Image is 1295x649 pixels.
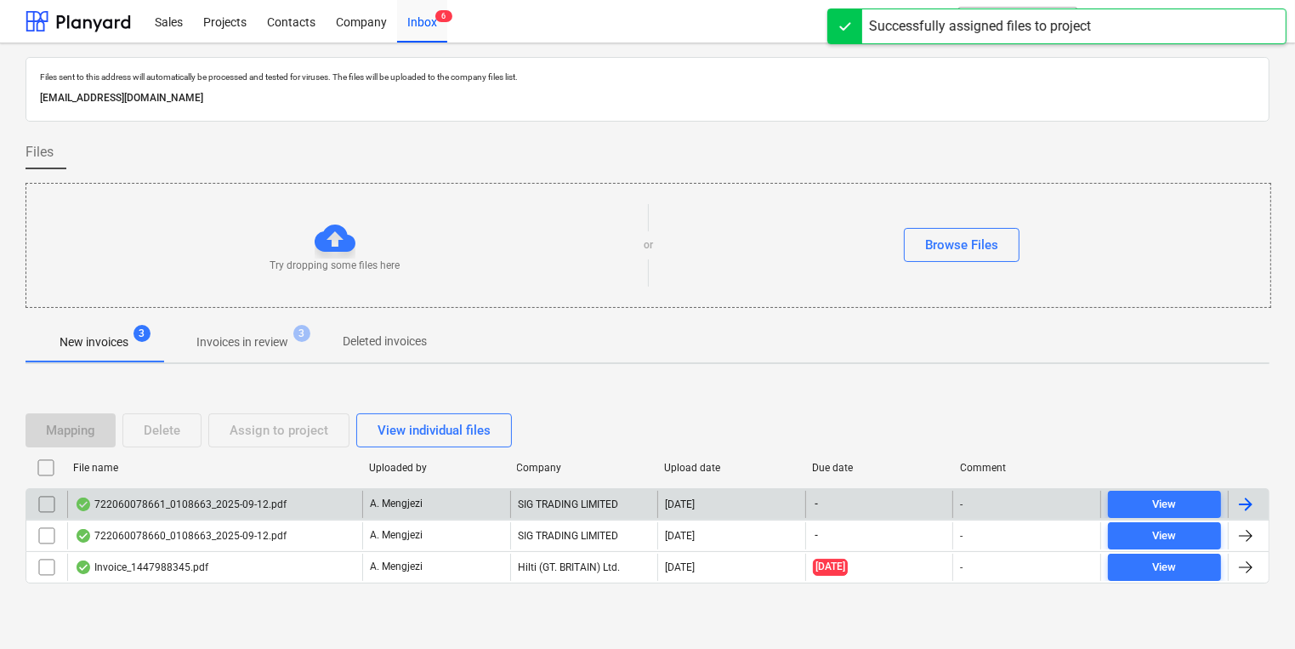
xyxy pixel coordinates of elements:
p: Try dropping some files here [270,259,400,273]
div: Comment [960,462,1094,474]
div: - [960,561,963,573]
div: [DATE] [665,530,695,542]
div: OCR finished [75,561,92,574]
p: [EMAIL_ADDRESS][DOMAIN_NAME] [40,89,1255,107]
div: View [1153,558,1177,578]
button: View [1108,554,1221,581]
span: 6 [435,10,452,22]
p: New invoices [60,333,128,351]
div: Invoice_1447988345.pdf [75,561,208,574]
p: or [644,238,653,253]
iframe: Chat Widget [1210,567,1295,649]
span: - [813,497,820,511]
button: View individual files [356,413,512,447]
div: OCR finished [75,498,92,511]
span: 3 [293,325,310,342]
p: Deleted invoices [343,333,427,350]
div: View individual files [378,419,491,441]
div: View [1153,495,1177,515]
p: A. Mengjezi [370,528,423,543]
p: Files sent to this address will automatically be processed and tested for viruses. The files will... [40,71,1255,83]
div: 722060078661_0108663_2025-09-12.pdf [75,498,287,511]
span: 3 [133,325,151,342]
div: Try dropping some files hereorBrowse Files [26,183,1271,308]
div: 722060078660_0108663_2025-09-12.pdf [75,529,287,543]
div: View [1153,527,1177,546]
div: Upload date [664,462,798,474]
div: OCR finished [75,529,92,543]
button: View [1108,522,1221,549]
p: A. Mengjezi [370,560,423,574]
div: Successfully assigned files to project [869,16,1091,37]
div: SIG TRADING LIMITED [510,491,658,518]
div: Due date [812,462,946,474]
span: [DATE] [813,559,848,575]
span: - [813,528,820,543]
div: - [960,530,963,542]
button: Browse Files [904,228,1020,262]
p: Invoices in review [196,333,288,351]
div: [DATE] [665,561,695,573]
div: Uploaded by [369,462,503,474]
div: Hilti (GT. BRITAIN) Ltd. [510,554,658,581]
div: Company [517,462,651,474]
div: File name [73,462,355,474]
div: SIG TRADING LIMITED [510,522,658,549]
div: Browse Files [925,234,998,256]
p: A. Mengjezi [370,497,423,511]
div: - [960,498,963,510]
button: View [1108,491,1221,518]
div: [DATE] [665,498,695,510]
span: Files [26,142,54,162]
